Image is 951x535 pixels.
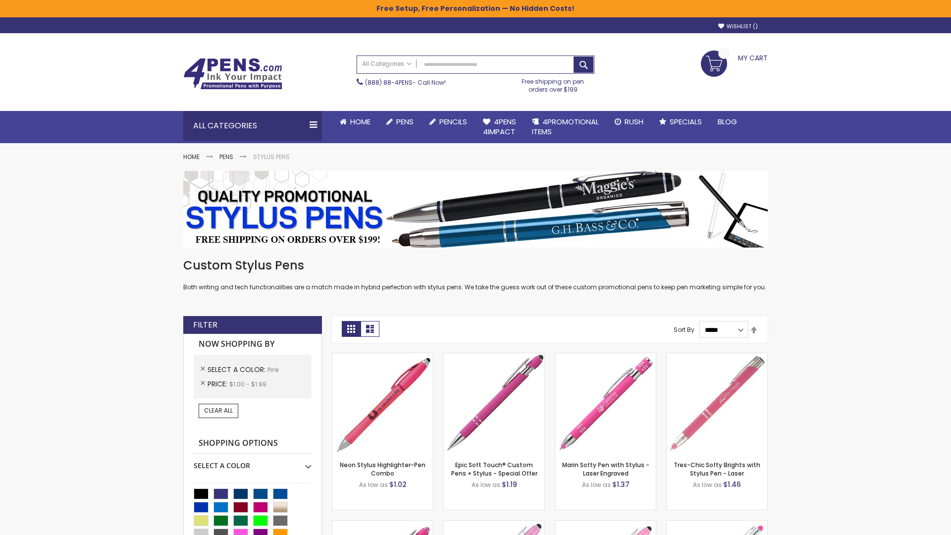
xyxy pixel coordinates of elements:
[342,321,361,337] strong: Grid
[710,111,745,133] a: Blog
[194,334,312,355] strong: Now Shopping by
[350,116,370,127] span: Home
[582,481,611,489] span: As low as
[183,58,282,90] img: 4Pens Custom Pens and Promotional Products
[555,520,656,529] a: Ellipse Stylus Pen - ColorJet-Pink
[502,480,517,489] span: $1.19
[718,23,758,30] a: Wishlist
[204,406,233,415] span: Clear All
[674,325,694,334] label: Sort By
[667,353,767,361] a: Tres-Chic Softy Brights with Stylus Pen - Laser-Pink
[444,520,544,529] a: Ellipse Stylus Pen - LaserMax-Pink
[524,111,607,143] a: 4PROMOTIONALITEMS
[267,366,279,374] span: Pink
[396,116,414,127] span: Pens
[422,111,475,133] a: Pencils
[625,116,643,127] span: Rush
[194,433,312,454] strong: Shopping Options
[475,111,524,143] a: 4Pens4impact
[651,111,710,133] a: Specials
[193,320,217,330] strong: Filter
[208,365,267,374] span: Select A Color
[451,461,537,477] a: Epic Soft Touch® Custom Pens + Stylus - Special Offer
[332,353,433,454] img: Neon Stylus Highlighter-Pen Combo-Pink
[199,404,238,418] a: Clear All
[667,353,767,454] img: Tres-Chic Softy Brights with Stylus Pen - Laser-Pink
[332,353,433,361] a: Neon Stylus Highlighter-Pen Combo-Pink
[183,258,768,292] div: Both writing and tech functionalities are a match made in hybrid perfection with stylus pens. We ...
[555,353,656,454] img: Marin Softy Pen with Stylus - Laser Engraved-Pink
[670,116,702,127] span: Specials
[472,481,500,489] span: As low as
[723,480,741,489] span: $1.46
[674,461,760,477] a: Tres-Chic Softy Brights with Stylus Pen - Laser
[208,379,229,389] span: Price
[365,78,413,87] a: (888) 88-4PENS
[389,480,407,489] span: $1.02
[194,454,312,471] div: Select A Color
[183,111,322,141] div: All Categories
[693,481,722,489] span: As low as
[555,353,656,361] a: Marin Softy Pen with Stylus - Laser Engraved-Pink
[718,116,737,127] span: Blog
[183,258,768,273] h1: Custom Stylus Pens
[229,380,266,388] span: $1.00 - $1.99
[532,116,599,137] span: 4PROMOTIONAL ITEMS
[253,153,290,161] strong: Stylus Pens
[444,353,544,454] img: 4P-MS8B-Pink
[439,116,467,127] span: Pencils
[183,171,768,248] img: Stylus Pens
[512,74,595,94] div: Free shipping on pen orders over $199
[444,353,544,361] a: 4P-MS8B-Pink
[340,461,425,477] a: Neon Stylus Highlighter-Pen Combo
[332,111,378,133] a: Home
[607,111,651,133] a: Rush
[359,481,388,489] span: As low as
[357,56,417,72] a: All Categories
[378,111,422,133] a: Pens
[332,520,433,529] a: Ellipse Softy Brights with Stylus Pen - Laser-Pink
[667,520,767,529] a: Tres-Chic Softy with Stylus Top Pen - ColorJet-Pink
[365,78,446,87] span: - Call Now!
[483,116,516,137] span: 4Pens 4impact
[612,480,630,489] span: $1.37
[219,153,233,161] a: Pens
[362,60,412,68] span: All Categories
[562,461,649,477] a: Marin Softy Pen with Stylus - Laser Engraved
[183,153,200,161] a: Home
